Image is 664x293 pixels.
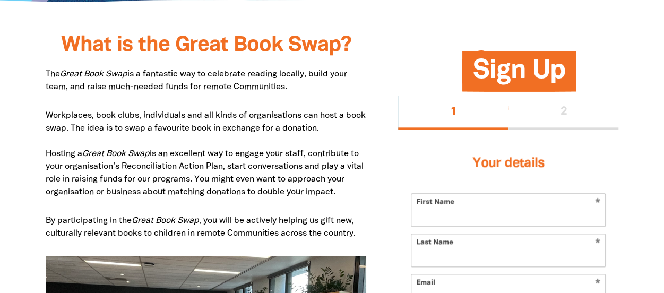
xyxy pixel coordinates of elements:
p: The is a fantastic way to celebrate reading locally, build your team, and raise much-needed funds... [46,68,367,93]
p: Workplaces, book clubs, individuals and all kinds of organisations can host a book swap. The idea... [46,109,367,199]
em: Great Book Swap [132,217,199,225]
span: Sign Up [473,59,565,91]
em: Great Book Swap [82,150,150,158]
span: What is the Great Book Swap? [61,36,351,55]
p: By participating in the , you will be actively helping us gift new, culturally relevant books to ... [46,214,367,240]
h3: Your details [411,142,606,185]
button: Stage 1 [398,96,508,130]
em: Great Book Swap [60,71,127,78]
